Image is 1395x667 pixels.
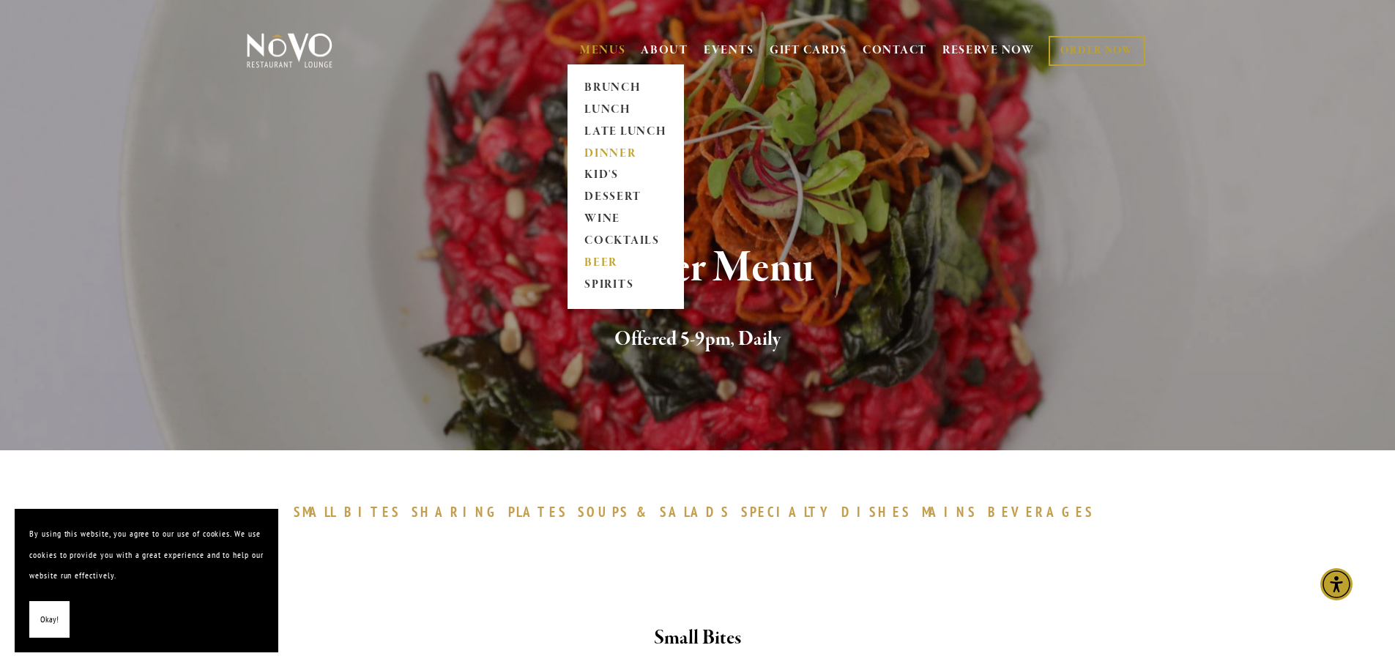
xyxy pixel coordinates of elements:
h2: Offered 5-9pm, Daily [271,324,1125,355]
button: Okay! [29,601,70,638]
a: GIFT CARDS [770,37,847,64]
a: SHARINGPLATES [412,503,574,521]
span: SOUPS [578,503,629,521]
span: BITES [344,503,401,521]
span: BEVERAGES [988,503,1095,521]
a: SMALLBITES [294,503,409,521]
a: DINNER [580,143,672,165]
a: SOUPS&SALADS [578,503,737,521]
a: MENUS [580,43,626,58]
div: Accessibility Menu [1320,568,1353,600]
span: SPECIALTY [741,503,835,521]
a: RESERVE NOW [942,37,1035,64]
a: SPECIALTYDISHES [741,503,918,521]
a: DESSERT [580,187,672,209]
a: BRUNCH [580,77,672,99]
span: SHARING [412,503,501,521]
span: SALADS [660,503,730,521]
strong: Small Bites [654,625,741,651]
a: LUNCH [580,99,672,121]
a: CONTACT [863,37,927,64]
a: BEVERAGES [988,503,1102,521]
a: COCKTAILS [580,231,672,253]
span: SMALL [294,503,338,521]
span: Okay! [40,609,59,630]
span: & [636,503,652,521]
a: ABOUT [641,43,688,58]
span: DISHES [841,503,911,521]
span: MAINS [922,503,977,521]
a: EVENTS [704,43,754,58]
p: By using this website, you agree to our use of cookies. We use cookies to provide you with a grea... [29,523,264,586]
section: Cookie banner [15,509,278,652]
a: WINE [580,209,672,231]
h1: Dinner Menu [271,245,1125,292]
img: Novo Restaurant &amp; Lounge [244,32,335,69]
a: BEER [580,253,672,275]
a: LATE LUNCH [580,121,672,143]
a: KID'S [580,165,672,187]
a: SPIRITS [580,275,672,297]
a: MAINS [922,503,984,521]
a: ORDER NOW [1049,36,1145,66]
span: PLATES [508,503,568,521]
